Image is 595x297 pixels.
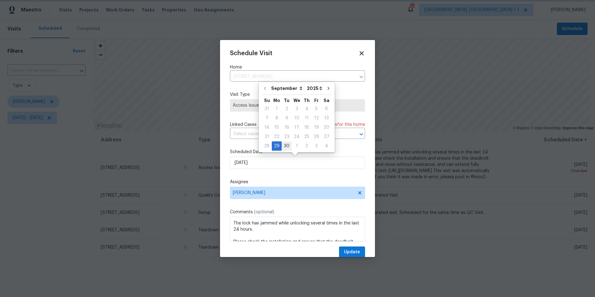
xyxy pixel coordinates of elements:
span: [PERSON_NAME] [233,190,354,195]
abbr: Wednesday [293,98,300,103]
div: Thu Sep 18 2025 [302,123,311,132]
label: Comments [230,209,365,215]
div: Sun Sep 07 2025 [262,113,272,123]
div: Wed Sep 17 2025 [292,123,302,132]
div: Sat Sep 06 2025 [321,104,332,113]
select: Month [270,84,305,93]
div: 3 [292,104,302,113]
input: Select cases [230,129,348,139]
div: 10 [292,114,302,122]
div: Tue Sep 09 2025 [282,113,292,123]
abbr: Friday [314,98,319,103]
textarea: The lock has jammed while unlocking several times in the last 24 hours. Please check the installa... [230,217,365,242]
label: Home [230,64,365,70]
div: Tue Sep 30 2025 [282,141,292,151]
div: Sat Sep 13 2025 [321,113,332,123]
abbr: Tuesday [284,98,289,103]
input: M/D/YYYY [230,157,365,169]
abbr: Thursday [304,98,310,103]
div: Sun Sep 21 2025 [262,132,272,141]
label: Visit Type [230,91,365,98]
div: Sun Sep 28 2025 [262,141,272,151]
div: Sat Oct 04 2025 [321,141,332,151]
div: Thu Sep 25 2025 [302,132,311,141]
div: Sat Sep 27 2025 [321,132,332,141]
div: Fri Sep 19 2025 [311,123,321,132]
div: 31 [262,104,272,113]
div: 30 [282,142,292,150]
div: 1 [272,104,282,113]
abbr: Saturday [324,98,329,103]
div: Mon Sep 22 2025 [272,132,282,141]
button: Go to previous month [260,82,270,95]
div: 2 [282,104,292,113]
div: 6 [321,104,332,113]
span: Access Issues [233,102,362,109]
div: Fri Sep 12 2025 [311,113,321,123]
div: 24 [292,132,302,141]
abbr: Sunday [264,98,270,103]
input: Enter in an address [230,72,356,82]
span: Close [358,50,365,57]
label: Assignee [230,179,365,185]
div: 27 [321,132,332,141]
div: 18 [302,123,311,132]
div: Fri Sep 05 2025 [311,104,321,113]
div: 1 [292,142,302,150]
div: 25 [302,132,311,141]
div: Tue Sep 16 2025 [282,123,292,132]
div: 28 [262,142,272,150]
div: Wed Sep 10 2025 [292,113,302,123]
div: 14 [262,123,272,132]
abbr: Monday [273,98,280,103]
div: Tue Sep 02 2025 [282,104,292,113]
div: 23 [282,132,292,141]
div: Thu Sep 04 2025 [302,104,311,113]
span: Linked Cases [230,122,257,128]
div: 8 [272,114,282,122]
select: Year [305,84,324,93]
div: 2 [302,142,311,150]
button: Open [357,130,366,139]
div: 12 [311,114,321,122]
div: 15 [272,123,282,132]
div: Mon Sep 08 2025 [272,113,282,123]
div: 22 [272,132,282,141]
button: Go to next month [324,82,333,95]
span: Schedule Visit [230,50,272,56]
div: 13 [321,114,332,122]
div: 9 [282,114,292,122]
div: 16 [282,123,292,132]
button: Update [339,246,365,258]
div: 3 [311,142,321,150]
div: Mon Sep 15 2025 [272,123,282,132]
div: Sat Sep 20 2025 [321,123,332,132]
div: Wed Sep 03 2025 [292,104,302,113]
div: 20 [321,123,332,132]
div: 29 [272,142,282,150]
div: 19 [311,123,321,132]
div: Thu Oct 02 2025 [302,141,311,151]
span: (optional) [254,210,274,214]
div: 4 [321,142,332,150]
div: 5 [311,104,321,113]
span: Update [344,248,360,256]
div: 21 [262,132,272,141]
div: Wed Sep 24 2025 [292,132,302,141]
div: Mon Sep 29 2025 [272,141,282,151]
div: Sun Sep 14 2025 [262,123,272,132]
div: 17 [292,123,302,132]
div: 26 [311,132,321,141]
div: 11 [302,114,311,122]
div: 7 [262,114,272,122]
div: Thu Sep 11 2025 [302,113,311,123]
div: Sun Aug 31 2025 [262,104,272,113]
div: Tue Sep 23 2025 [282,132,292,141]
div: 4 [302,104,311,113]
div: Wed Oct 01 2025 [292,141,302,151]
div: Fri Sep 26 2025 [311,132,321,141]
div: Mon Sep 01 2025 [272,104,282,113]
label: Scheduled Date [230,149,365,155]
div: Fri Oct 03 2025 [311,141,321,151]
